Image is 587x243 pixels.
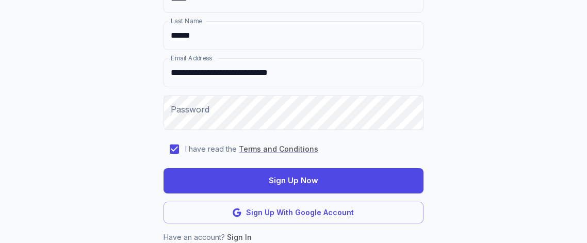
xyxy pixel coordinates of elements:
label: Last Name [171,17,202,25]
a: Terms and Conditions [239,144,318,153]
button: Sign Up Now [164,168,423,193]
label: Email Address [171,54,212,62]
a: Sign In [227,233,252,241]
button: Sign Up With Google Account [164,202,423,224]
p: I have read the [185,143,318,155]
p: Have an account? [164,232,423,243]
